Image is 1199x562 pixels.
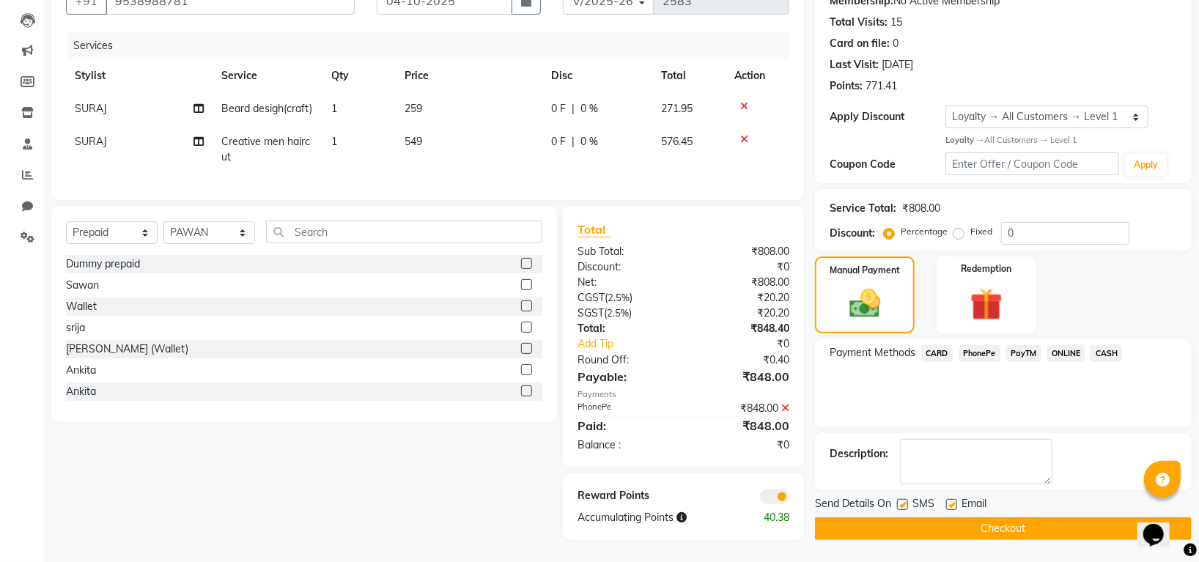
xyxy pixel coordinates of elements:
span: 576.45 [661,135,693,148]
span: SURAJ [75,102,107,115]
div: ₹848.00 [684,401,801,416]
span: 2.5% [608,292,630,303]
div: ₹808.00 [902,201,940,216]
div: ( ) [567,290,684,306]
span: Creative men haircut [221,135,310,163]
div: Service Total: [830,201,896,216]
div: Last Visit: [830,57,879,73]
span: Beard desigh(craft) [221,102,312,115]
div: Accumulating Points [567,510,742,525]
button: Apply [1125,154,1167,176]
div: Ankita [66,384,96,399]
span: CASH [1091,345,1122,362]
span: 271.95 [661,102,693,115]
span: 0 F [551,134,566,149]
th: Service [213,59,322,92]
div: ₹808.00 [684,275,801,290]
div: 0 [893,36,899,51]
span: SURAJ [75,135,107,148]
div: Dummy prepaid [66,256,140,272]
span: Email [962,496,986,514]
span: 0 % [580,101,598,117]
div: [DATE] [882,57,913,73]
div: Services [67,32,800,59]
div: ₹808.00 [684,244,801,259]
div: ₹20.20 [684,290,801,306]
input: Search [266,221,542,243]
span: 2.5% [607,307,629,319]
span: 0 % [580,134,598,149]
span: 1 [331,135,337,148]
div: Points: [830,78,863,94]
img: _gift.svg [960,284,1013,325]
span: 1 [331,102,337,115]
span: SMS [912,496,934,514]
span: CGST [578,291,605,304]
div: Wallet [66,299,97,314]
div: Card on file: [830,36,890,51]
div: ₹848.00 [684,368,801,385]
span: | [572,101,575,117]
div: Total Visits: [830,15,888,30]
div: Round Off: [567,352,684,368]
div: 15 [890,15,902,30]
div: Sub Total: [567,244,684,259]
span: 259 [405,102,422,115]
img: _cash.svg [840,286,890,322]
div: Ankita [66,363,96,378]
div: Net: [567,275,684,290]
div: PhonePe [567,401,684,416]
th: Stylist [66,59,213,92]
span: SGST [578,306,604,319]
div: ₹0 [703,336,800,352]
div: Discount: [567,259,684,275]
div: Apply Discount [830,109,945,125]
div: Total: [567,321,684,336]
strong: Loyalty → [945,135,984,145]
th: Action [726,59,789,92]
span: Total [578,222,611,237]
span: PayTM [1006,345,1041,362]
th: Disc [542,59,652,92]
div: ₹848.40 [684,321,801,336]
div: ₹0 [684,437,801,453]
th: Price [396,59,542,92]
div: Coupon Code [830,157,945,172]
span: 0 F [551,101,566,117]
div: 771.41 [866,78,897,94]
div: 40.38 [742,510,800,525]
span: Payment Methods [830,345,915,361]
span: | [572,134,575,149]
div: ( ) [567,306,684,321]
input: Enter Offer / Coupon Code [945,152,1119,175]
div: ₹0.40 [684,352,801,368]
span: PhonePe [959,345,1000,362]
th: Total [652,59,726,92]
div: ₹848.00 [684,417,801,435]
div: ₹20.20 [684,306,801,321]
div: Discount: [830,226,875,241]
div: Payments [578,388,789,401]
button: Checkout [815,517,1192,540]
span: ONLINE [1047,345,1085,362]
span: 549 [405,135,422,148]
div: Balance : [567,437,684,453]
div: srija [66,320,85,336]
label: Fixed [970,225,992,238]
div: Sawan [66,278,99,293]
div: Description: [830,446,888,462]
iframe: chat widget [1137,503,1184,547]
div: ₹0 [684,259,801,275]
div: Reward Points [567,488,684,504]
span: CARD [921,345,953,362]
div: All Customers → Level 1 [945,134,1177,147]
div: Paid: [567,417,684,435]
label: Percentage [901,225,948,238]
label: Redemption [962,262,1012,276]
div: [PERSON_NAME] (Wallet) [66,341,188,357]
span: Send Details On [815,496,891,514]
label: Manual Payment [830,264,900,277]
th: Qty [322,59,396,92]
a: Add Tip [567,336,703,352]
div: Payable: [567,368,684,385]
